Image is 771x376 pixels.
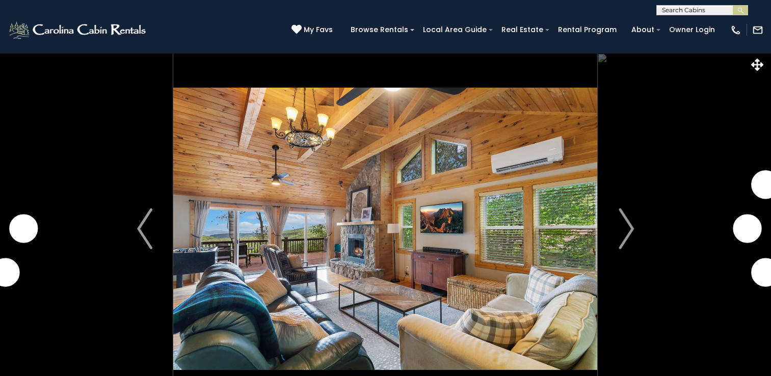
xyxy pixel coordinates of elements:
span: My Favs [304,24,333,35]
img: mail-regular-white.png [752,24,763,36]
img: phone-regular-white.png [730,24,741,36]
a: Real Estate [496,22,548,38]
a: My Favs [291,24,335,36]
a: Rental Program [553,22,622,38]
a: About [626,22,659,38]
a: Local Area Guide [418,22,492,38]
img: White-1-2.png [8,20,149,40]
a: Browse Rentals [345,22,413,38]
img: arrow [619,208,634,249]
img: arrow [137,208,152,249]
a: Owner Login [664,22,720,38]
